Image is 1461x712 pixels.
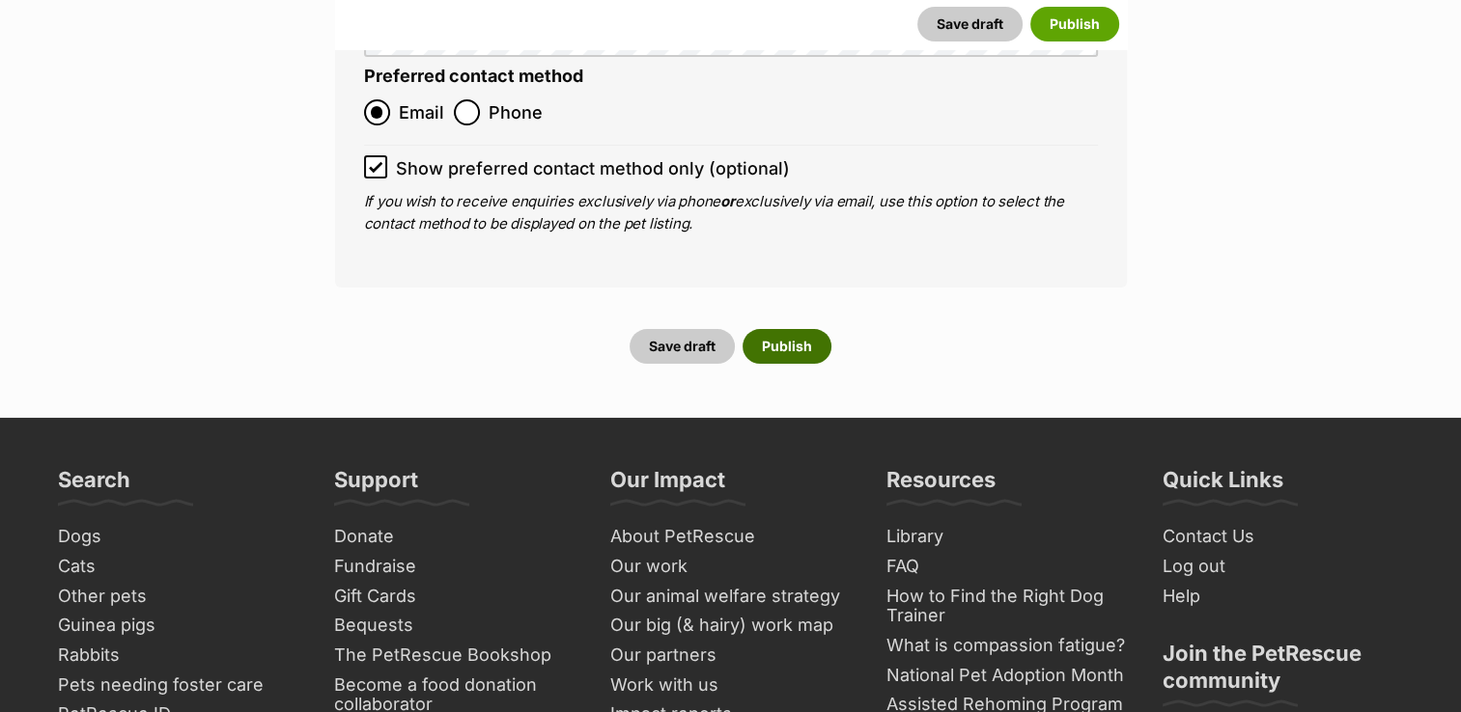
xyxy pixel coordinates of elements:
[364,191,1098,234] p: If you wish to receive enquiries exclusively via phone exclusively via email, use this option to ...
[879,661,1136,691] a: National Pet Adoption Month
[489,99,543,125] span: Phone
[364,67,583,87] label: Preferred contact method
[50,641,307,671] a: Rabbits
[326,552,583,582] a: Fundraise
[917,7,1023,41] button: Save draft
[50,582,307,612] a: Other pets
[879,582,1136,631] a: How to Find the Right Dog Trainer
[1163,466,1283,505] h3: Quick Links
[879,522,1136,552] a: Library
[1163,640,1404,705] h3: Join the PetRescue community
[50,552,307,582] a: Cats
[1155,522,1412,552] a: Contact Us
[603,611,859,641] a: Our big (& hairy) work map
[396,155,790,181] span: Show preferred contact method only (optional)
[1155,552,1412,582] a: Log out
[630,329,735,364] button: Save draft
[326,582,583,612] a: Gift Cards
[326,641,583,671] a: The PetRescue Bookshop
[399,99,444,125] span: Email
[603,641,859,671] a: Our partners
[603,522,859,552] a: About PetRescue
[334,466,418,505] h3: Support
[50,671,307,700] a: Pets needing foster care
[1030,7,1119,41] button: Publish
[50,611,307,641] a: Guinea pigs
[603,671,859,700] a: Work with us
[326,611,583,641] a: Bequests
[603,582,859,612] a: Our animal welfare strategy
[879,631,1136,661] a: What is compassion fatigue?
[720,192,735,210] b: or
[610,466,725,505] h3: Our Impact
[58,466,130,505] h3: Search
[603,552,859,582] a: Our work
[50,522,307,552] a: Dogs
[886,466,996,505] h3: Resources
[743,329,831,364] button: Publish
[1155,582,1412,612] a: Help
[326,522,583,552] a: Donate
[879,552,1136,582] a: FAQ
